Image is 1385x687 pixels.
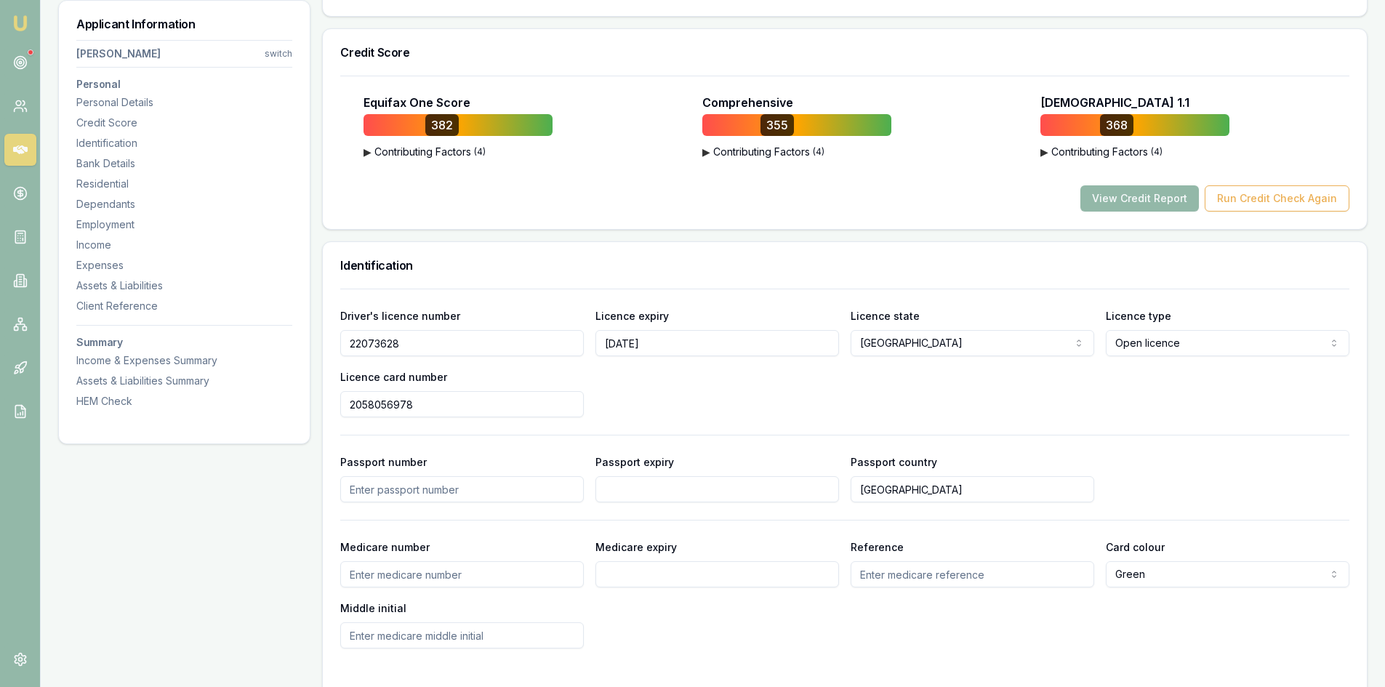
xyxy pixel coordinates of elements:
p: Equifax One Score [364,94,470,111]
input: Enter driver's licence number [340,330,584,356]
div: Employment [76,217,292,232]
div: [PERSON_NAME] [76,47,161,61]
span: ▶ [702,145,710,159]
label: Licence card number [340,371,447,383]
h3: Applicant Information [76,18,292,30]
input: Enter medicare middle initial [340,622,584,648]
div: Assets & Liabilities [76,278,292,293]
div: switch [265,48,292,60]
div: Income & Expenses Summary [76,353,292,368]
div: Bank Details [76,156,292,171]
div: Residential [76,177,292,191]
button: ▶Contributing Factors(4) [364,145,553,159]
span: ▶ [1040,145,1048,159]
div: 368 [1100,114,1133,136]
label: Passport country [851,456,937,468]
div: Credit Score [76,116,292,130]
label: Medicare expiry [595,541,677,553]
div: Identification [76,136,292,150]
button: ▶Contributing Factors(4) [702,145,891,159]
h3: Identification [340,260,1349,271]
input: Enter passport country [851,476,1094,502]
label: Medicare number [340,541,430,553]
label: Card colour [1106,541,1165,553]
input: Enter medicare number [340,561,584,587]
div: Assets & Liabilities Summary [76,374,292,388]
input: Enter driver's licence card number [340,391,584,417]
label: Driver's licence number [340,310,460,322]
span: ( 4 ) [1151,146,1163,158]
label: Licence expiry [595,310,669,322]
input: Enter medicare reference [851,561,1094,587]
label: Passport expiry [595,456,674,468]
h3: Credit Score [340,47,1349,58]
div: Dependants [76,197,292,212]
label: Passport number [340,456,427,468]
input: Enter passport number [340,476,584,502]
label: Middle initial [340,602,406,614]
p: Comprehensive [702,94,793,111]
div: 382 [425,114,459,136]
button: View Credit Report [1080,185,1199,212]
label: Reference [851,541,904,553]
span: ( 4 ) [813,146,824,158]
div: 355 [760,114,794,136]
button: Run Credit Check Again [1205,185,1349,212]
h3: Summary [76,337,292,347]
button: ▶Contributing Factors(4) [1040,145,1229,159]
img: emu-icon-u.png [12,15,29,32]
p: [DEMOGRAPHIC_DATA] 1.1 [1040,94,1189,111]
span: ( 4 ) [474,146,486,158]
span: ▶ [364,145,372,159]
label: Licence state [851,310,920,322]
div: Personal Details [76,95,292,110]
label: Licence type [1106,310,1171,322]
div: Expenses [76,258,292,273]
h3: Personal [76,79,292,89]
div: HEM Check [76,394,292,409]
div: Client Reference [76,299,292,313]
div: Income [76,238,292,252]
